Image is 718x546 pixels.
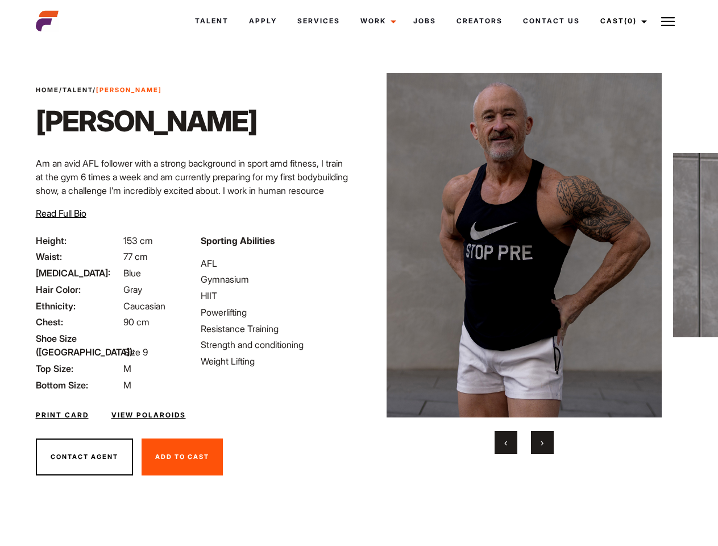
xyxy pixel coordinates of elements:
span: Add To Cast [155,453,209,461]
strong: Sporting Abilities [201,235,275,246]
a: Print Card [36,410,89,420]
span: M [123,379,131,391]
img: cropped-aefm-brand-fav-22-square.png [36,10,59,32]
a: View Polaroids [111,410,186,420]
li: Powerlifting [201,305,352,319]
span: Bottom Size: [36,378,121,392]
a: Talent [63,86,93,94]
span: Height: [36,234,121,247]
span: Gray [123,284,142,295]
span: Size 9 [123,346,148,358]
a: Creators [446,6,513,36]
span: / / [36,85,162,95]
a: Talent [185,6,239,36]
p: Am an avid AFL follower with a strong background in sport amd fitness, I train at the gym 6 times... [36,156,352,266]
span: Chest: [36,315,121,329]
li: Gymnasium [201,272,352,286]
a: Apply [239,6,287,36]
a: Contact Us [513,6,590,36]
h1: [PERSON_NAME] [36,104,257,138]
li: AFL [201,257,352,270]
span: Hair Color: [36,283,121,296]
img: Burger icon [661,15,675,28]
span: 153 cm [123,235,153,246]
li: HIIT [201,289,352,303]
a: Services [287,6,350,36]
span: 90 cm [123,316,150,328]
strong: [PERSON_NAME] [96,86,162,94]
span: Next [541,437,543,448]
a: Home [36,86,59,94]
span: M [123,363,131,374]
button: Contact Agent [36,439,133,476]
span: Read Full Bio [36,208,86,219]
span: (0) [624,16,637,25]
span: Ethnicity: [36,299,121,313]
span: Caucasian [123,300,165,312]
li: Weight Lifting [201,354,352,368]
button: Add To Cast [142,439,223,476]
span: Waist: [36,250,121,263]
span: Shoe Size ([GEOGRAPHIC_DATA]): [36,332,121,359]
span: Previous [504,437,507,448]
button: Read Full Bio [36,206,86,220]
span: [MEDICAL_DATA]: [36,266,121,280]
span: Top Size: [36,362,121,375]
span: Blue [123,267,141,279]
li: Strength and conditioning [201,338,352,351]
li: Resistance Training [201,322,352,336]
a: Work [350,6,403,36]
a: Cast(0) [590,6,654,36]
span: 77 cm [123,251,148,262]
a: Jobs [403,6,446,36]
